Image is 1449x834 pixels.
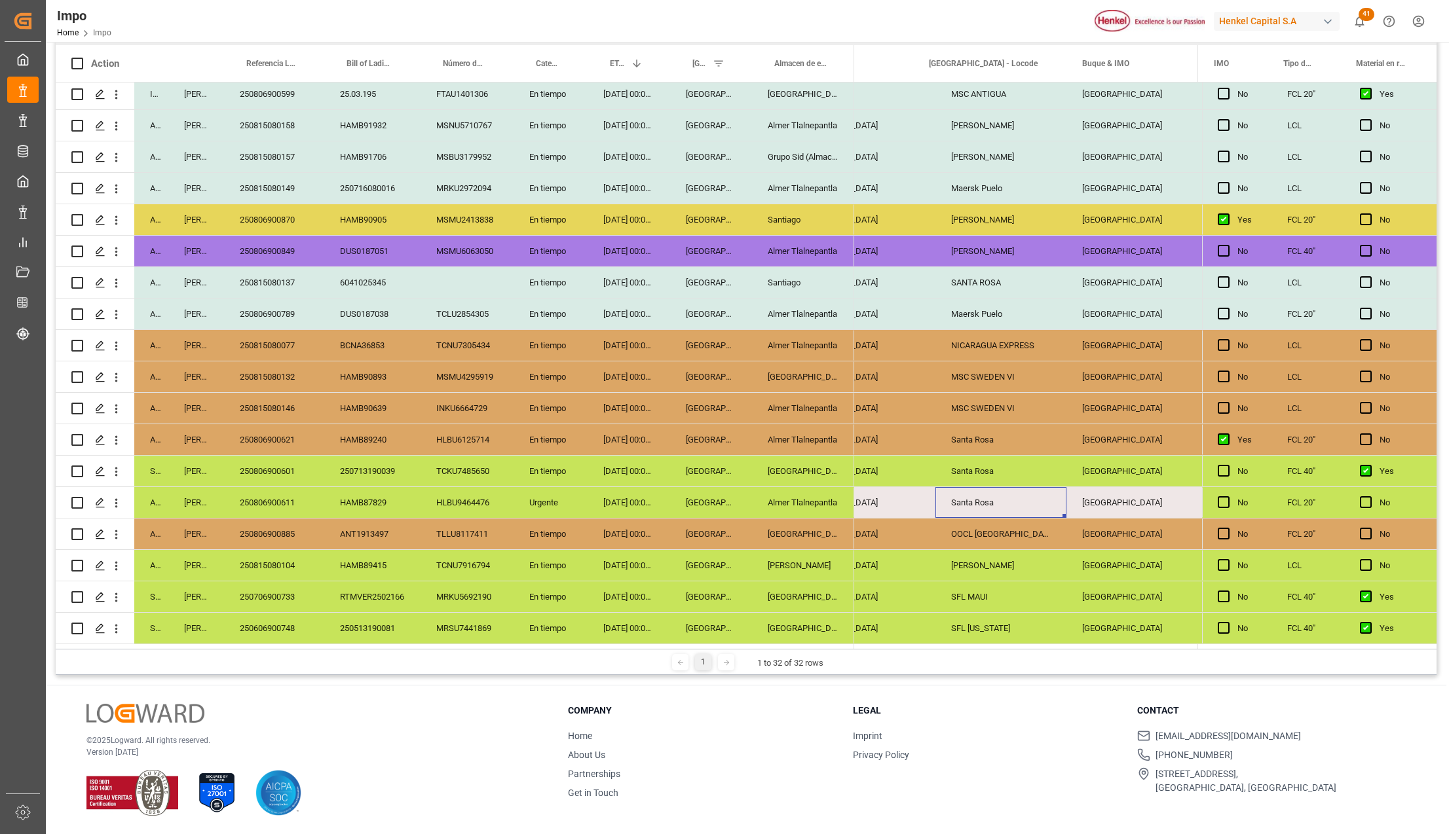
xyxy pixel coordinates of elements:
div: [PERSON_NAME] [168,141,224,172]
div: [GEOGRAPHIC_DATA] [752,613,854,644]
div: [GEOGRAPHIC_DATA] [670,79,752,109]
div: HLBU9464476 [421,487,514,518]
div: Grupo Sid (Almacenaje y Distribucion AVIOR) [752,141,854,172]
div: [GEOGRAPHIC_DATA] [670,424,752,455]
div: [GEOGRAPHIC_DATA] [752,518,854,549]
div: 250815080146 [224,393,324,424]
div: [GEOGRAPHIC_DATA] [782,518,935,549]
div: [PERSON_NAME] [168,550,224,581]
div: [GEOGRAPHIC_DATA] [782,236,935,266]
div: En tiempo [514,267,588,298]
div: In progress [134,79,168,109]
div: Press SPACE to select this row. [56,456,854,487]
div: [GEOGRAPHIC_DATA] [1066,267,1197,298]
div: Press SPACE to select this row. [1202,581,1437,613]
div: 2 [1197,330,1328,361]
div: [DATE] 00:00:00 [588,456,670,486]
div: 250806900885 [224,518,324,549]
div: DUS0187051 [324,236,421,266]
div: Santa Rosa [935,424,1066,455]
div: [GEOGRAPHIC_DATA] [670,456,752,486]
div: En tiempo [514,173,588,204]
div: En tiempo [514,110,588,141]
div: 250815080077 [224,330,324,361]
div: Santa Rosa [935,487,1066,518]
div: TCNU7305434 [421,330,514,361]
div: MRKU2972094 [421,173,514,204]
div: [GEOGRAPHIC_DATA] [1066,393,1197,424]
div: 4 [1197,393,1328,424]
div: Press SPACE to select this row. [1202,613,1437,644]
div: Press SPACE to select this row. [56,141,854,173]
div: TCLU2854305 [421,299,514,329]
div: [GEOGRAPHIC_DATA] [782,173,935,204]
div: MRKU5692190 [421,581,514,612]
div: 250806900621 [224,424,324,455]
div: FTAU1401306 [421,79,514,109]
div: MSMU4295919 [421,361,514,392]
div: Arrived [134,424,168,455]
div: FCL 40" [1271,581,1344,612]
div: [GEOGRAPHIC_DATA] [670,236,752,266]
div: Almer Tlalnepantla [752,487,854,518]
div: [GEOGRAPHIC_DATA] [670,110,752,141]
div: [GEOGRAPHIC_DATA] [782,110,935,141]
div: 3 [1197,110,1328,141]
div: [DATE] 00:00:00 [588,236,670,266]
div: 5 [1197,550,1328,581]
div: [GEOGRAPHIC_DATA] [670,550,752,581]
div: [PERSON_NAME] [935,236,1066,266]
div: [GEOGRAPHIC_DATA] [1066,204,1197,235]
div: [GEOGRAPHIC_DATA] [1066,456,1197,486]
div: [PERSON_NAME] [935,550,1066,581]
div: FCL 40" [1271,236,1344,266]
div: 250806900611 [224,487,324,518]
div: LCL [1271,267,1344,298]
div: [GEOGRAPHIC_DATA] [1066,79,1197,109]
div: SFL [US_STATE] [935,613,1066,644]
div: Press SPACE to select this row. [1202,456,1437,487]
div: [PERSON_NAME] [168,613,224,644]
div: MSC ANTIGUA [935,79,1066,109]
div: MSC SWEDEN VI [935,361,1066,392]
div: Press SPACE to select this row. [56,79,854,110]
div: [GEOGRAPHIC_DATA] [1066,550,1197,581]
div: [DATE] 00:00:00 [588,487,670,518]
div: HAMB90905 [324,204,421,235]
div: [DATE] 00:00:00 [588,550,670,581]
div: [GEOGRAPHIC_DATA] [1066,299,1197,329]
div: Press SPACE to select this row. [1202,518,1437,550]
div: 10 [1197,299,1328,329]
img: Henkel%20logo.jpg_1689854090.jpg [1095,10,1205,33]
div: Press SPACE to select this row. [1202,79,1437,110]
div: [PERSON_NAME] [935,110,1066,141]
div: LCL [1271,173,1344,204]
div: Santiago [752,204,854,235]
div: LCL [1271,330,1344,361]
div: En tiempo [514,581,588,612]
div: Press SPACE to select this row. [1202,110,1437,141]
div: MSBU3179952 [421,141,514,172]
div: Almer Tlalnepantla [752,330,854,361]
div: Arrived [134,487,168,518]
div: 250806900789 [224,299,324,329]
div: MSC SWEDEN VI [935,393,1066,424]
div: En tiempo [514,456,588,486]
div: 250815080157 [224,141,324,172]
div: Press SPACE to select this row. [56,204,854,236]
a: Imprint [853,731,882,741]
div: [PERSON_NAME] [168,299,224,329]
button: Help Center [1374,7,1404,36]
div: MSMU6063050 [421,236,514,266]
div: [GEOGRAPHIC_DATA] [752,361,854,392]
div: Almer Tlalnepantla [752,424,854,455]
div: 16 [1197,613,1328,644]
a: About Us [568,750,605,760]
div: Press SPACE to select this row. [56,393,854,424]
div: [GEOGRAPHIC_DATA] [752,456,854,486]
div: Press SPACE to select this row. [1202,299,1437,330]
div: 250806900849 [224,236,324,266]
div: 20 [1197,204,1328,235]
div: Arrived [134,518,168,549]
div: [DATE] 00:00:00 [588,141,670,172]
